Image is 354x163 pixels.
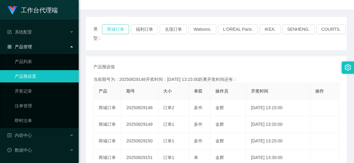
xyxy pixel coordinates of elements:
span: 多件 [194,138,203,143]
button: 兑现订单 [160,24,187,34]
td: 金辉 [210,116,246,133]
a: 注单管理 [15,100,74,112]
a: 工作台代理端 [7,7,58,12]
button: COURTS. [317,24,346,34]
button: SENHENG. [282,24,315,34]
td: 20250829148 [121,100,158,116]
span: 订单2 [163,105,174,110]
span: 单双 [194,89,203,93]
span: 产品管理 [7,44,32,49]
i: 图标: setting [344,64,351,71]
i: 图标: profile [7,133,12,137]
i: 图标: appstore-o [7,45,12,49]
h1: 工作台代理端 [21,0,58,20]
button: 福利订单 [131,24,158,34]
div: 当前期号为：20250829148开奖时间：[DATE] 13:15:00距离开奖时间还有： [93,76,339,83]
span: 期号 [126,89,135,93]
td: [DATE] 13:25:00 [246,133,310,149]
span: 单 [194,155,198,160]
td: 商城订单 [94,116,121,133]
button: L'ORÉAL Paris. [218,24,258,34]
td: 金辉 [210,133,246,149]
span: 数据中心 [7,148,32,153]
button: IKEA. [260,24,281,34]
span: 多件 [194,122,203,127]
span: 类型： [93,24,102,43]
button: Watsons. [189,24,216,34]
td: [DATE] 13:15:00 [246,100,310,116]
button: 商城订单 [102,24,129,34]
span: 订单1 [163,155,174,160]
span: 内容中心 [7,133,32,138]
span: 系统配置 [7,30,32,34]
td: 商城订单 [94,133,121,149]
td: 20250829149 [121,116,158,133]
a: 开奖记录 [15,85,74,97]
a: 产品预设置 [15,70,74,82]
span: 订单1 [163,138,174,143]
span: 操作 [315,89,324,93]
td: 金辉 [210,100,246,116]
span: 开奖时间 [251,89,268,93]
span: 多件 [194,105,203,110]
span: 大小 [163,89,172,93]
a: 即时注单 [15,114,74,127]
img: logo.9652507e.png [7,6,17,15]
i: 图标: form [7,30,12,34]
td: [DATE] 13:20:00 [246,116,310,133]
td: 20250829150 [121,133,158,149]
a: 产品列表 [15,55,74,68]
i: 图标: check-circle-o [7,148,12,152]
span: 产品预设值 [93,64,115,70]
span: 订单1 [163,122,174,127]
span: 产品 [99,89,107,93]
span: 操作员 [215,89,228,93]
td: 商城订单 [94,100,121,116]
